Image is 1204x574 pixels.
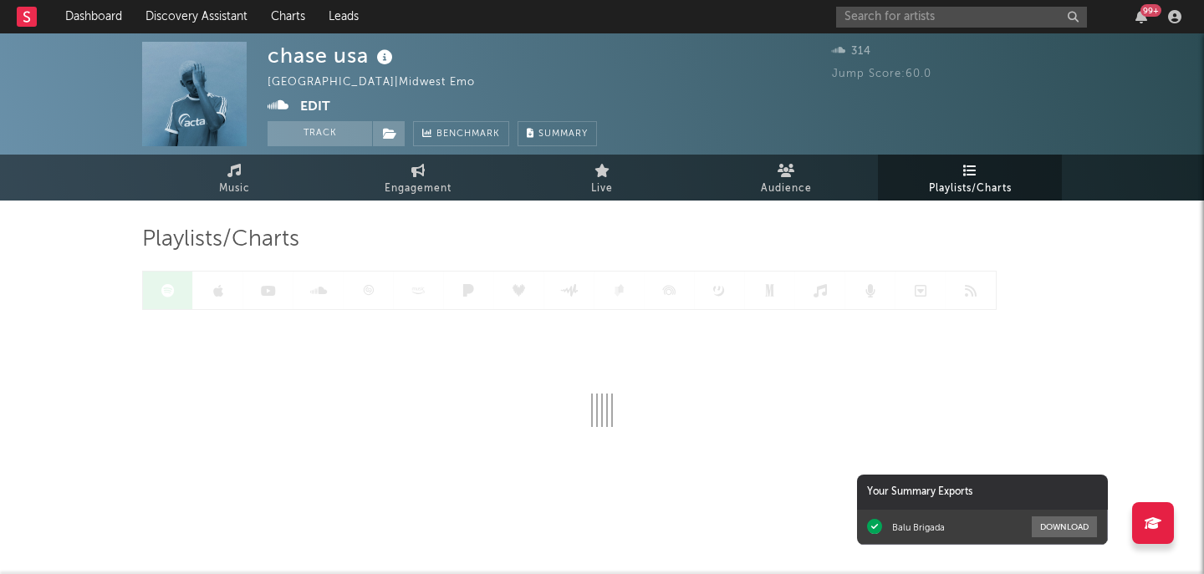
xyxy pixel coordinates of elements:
[268,42,397,69] div: chase usa
[300,97,330,118] button: Edit
[591,179,613,199] span: Live
[413,121,509,146] a: Benchmark
[385,179,451,199] span: Engagement
[892,521,945,533] div: Balu Brigada
[510,155,694,201] a: Live
[694,155,878,201] a: Audience
[1140,4,1161,17] div: 99 +
[268,73,494,93] div: [GEOGRAPHIC_DATA] | Midwest Emo
[326,155,510,201] a: Engagement
[832,46,871,57] span: 314
[538,130,588,139] span: Summary
[1032,516,1097,537] button: Download
[436,124,500,145] span: Benchmark
[832,69,931,79] span: Jump Score: 60.0
[518,121,597,146] button: Summary
[142,155,326,201] a: Music
[761,179,812,199] span: Audience
[857,475,1108,510] div: Your Summary Exports
[929,179,1012,199] span: Playlists/Charts
[142,230,299,250] span: Playlists/Charts
[878,155,1062,201] a: Playlists/Charts
[219,179,250,199] span: Music
[1135,10,1147,23] button: 99+
[268,121,372,146] button: Track
[836,7,1087,28] input: Search for artists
